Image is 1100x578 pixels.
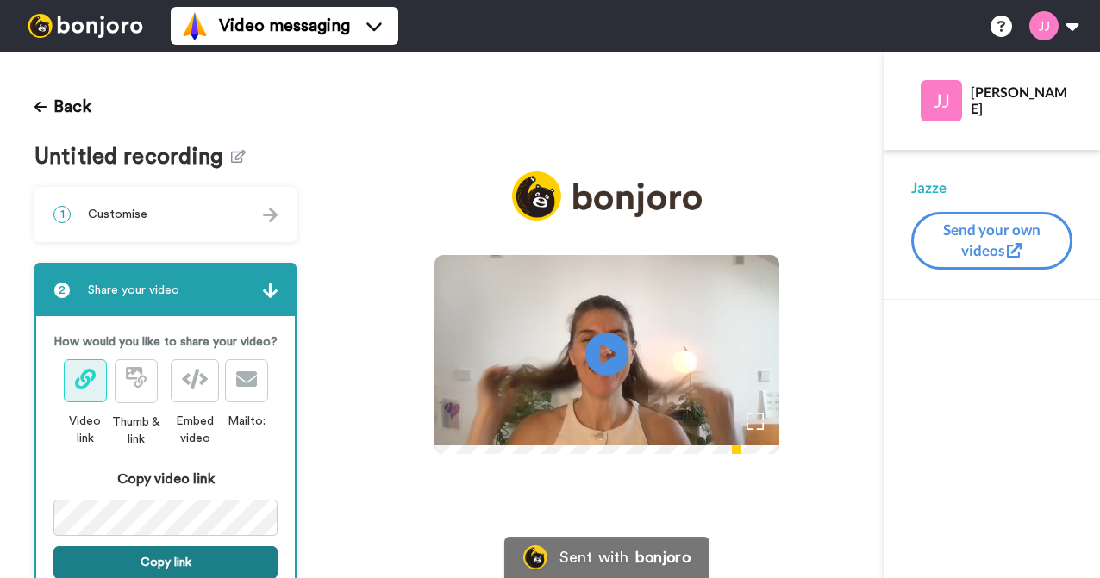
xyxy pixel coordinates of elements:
[559,550,628,565] div: Sent with
[747,413,764,430] img: Full screen
[263,208,278,222] img: arrow.svg
[34,187,297,242] div: 1Customise
[911,177,1072,198] div: Jazze
[88,206,147,223] span: Customise
[165,413,225,447] div: Embed video
[88,282,179,299] span: Share your video
[34,86,91,127] button: Back
[921,80,962,121] img: Profile Image
[971,84,1072,116] div: [PERSON_NAME]
[53,333,278,351] p: How would you like to share your video?
[107,413,165,448] div: Thumb & link
[53,282,71,299] span: 2
[53,469,278,489] div: Copy video link
[263,283,278,298] img: arrow.svg
[911,212,1072,270] button: Send your own videos
[635,550,691,565] div: bonjoro
[181,12,209,40] img: vm-color.svg
[523,545,547,569] img: Bonjoro Logo
[63,413,108,447] div: Video link
[504,537,709,578] a: Bonjoro LogoSent withbonjoro
[21,14,150,38] img: bj-logo-header-white.svg
[225,413,268,430] div: Mailto:
[34,145,231,170] span: Untitled recording
[512,171,702,221] img: logo_full.png
[219,14,350,38] span: Video messaging
[53,206,71,223] span: 1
